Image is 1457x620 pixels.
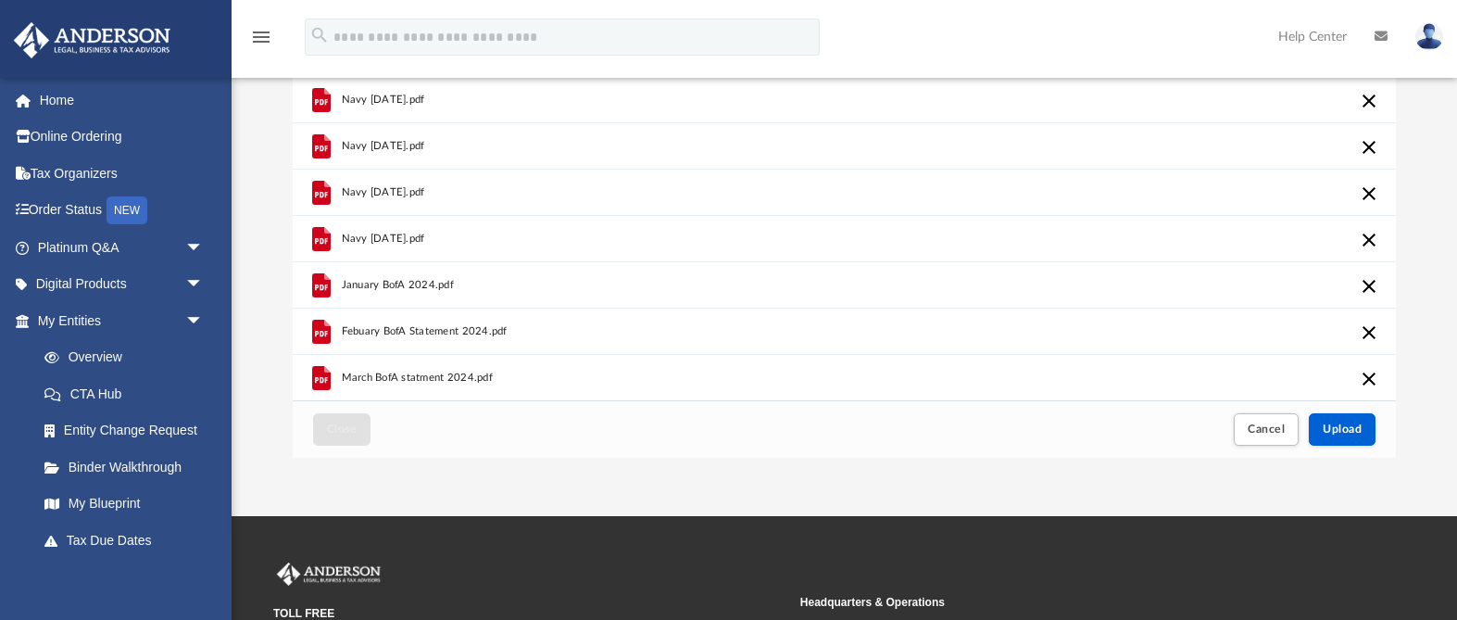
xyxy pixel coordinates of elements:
a: Tax Organizers [13,155,232,192]
button: Cancel this upload [1358,136,1380,158]
a: My Blueprint [26,486,222,523]
span: Navy [DATE].pdf [342,94,425,106]
i: menu [250,26,272,48]
small: Headquarters & Operations [800,594,1314,611]
span: Navy [DATE].pdf [342,233,425,245]
button: Upload [1309,413,1375,446]
span: arrow_drop_down [185,302,222,340]
button: Cancel this upload [1358,275,1380,297]
button: Cancel this upload [1358,90,1380,112]
a: menu [250,35,272,48]
button: Close [313,413,371,446]
a: Entity Change Request [26,412,232,449]
img: Anderson Advisors Platinum Portal [273,563,384,587]
i: search [309,25,330,45]
span: January BofA 2024.pdf [342,279,455,291]
a: My Entitiesarrow_drop_down [13,302,232,339]
span: March BofA statment 2024.pdf [342,372,493,384]
span: Close [327,424,357,435]
img: User Pic [1415,23,1443,50]
a: Home [13,82,232,119]
span: Cancel [1248,424,1285,435]
button: Cancel this upload [1358,322,1380,344]
span: Upload [1323,424,1362,435]
span: arrow_drop_down [185,229,222,267]
a: Digital Productsarrow_drop_down [13,266,232,303]
span: Navy [DATE].pdf [342,140,425,152]
span: Navy [DATE].pdf [342,186,425,198]
a: Online Ordering [13,119,232,156]
button: Cancel this upload [1358,183,1380,205]
span: Febuary BofA Statement 2024.pdf [342,325,508,337]
a: Tax Due Dates [26,522,232,559]
a: Binder Walkthrough [26,449,232,486]
a: Order StatusNEW [13,192,232,230]
button: Cancel [1234,413,1299,446]
span: arrow_drop_down [185,266,222,304]
img: Anderson Advisors Platinum Portal [8,22,176,58]
button: Cancel this upload [1358,229,1380,251]
button: Cancel this upload [1358,368,1380,390]
a: CTA Hub [26,375,232,412]
a: Overview [26,339,232,376]
a: Platinum Q&Aarrow_drop_down [13,229,232,266]
div: NEW [107,196,147,224]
